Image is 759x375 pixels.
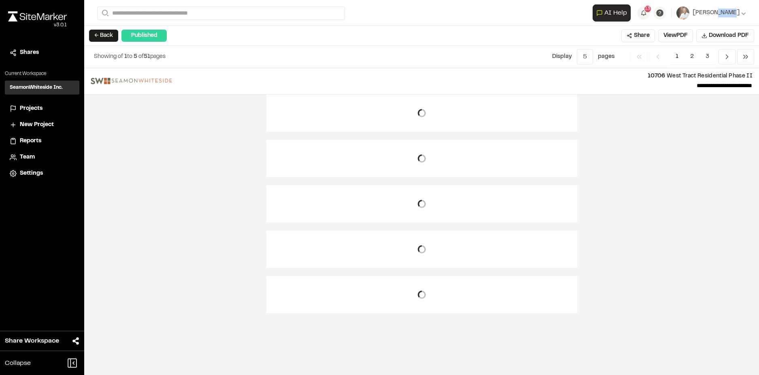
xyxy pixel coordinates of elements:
[631,49,754,64] nav: Navigation
[8,21,67,29] div: Oh geez...please don't...
[20,104,43,113] span: Projects
[676,6,689,19] img: User
[10,104,74,113] a: Projects
[94,54,124,59] span: Showing of
[97,6,112,20] button: Search
[20,48,39,57] span: Shares
[637,6,650,19] button: 13
[10,153,74,162] a: Team
[593,4,634,21] div: Open AI Assistant
[10,169,74,178] a: Settings
[604,8,627,18] span: AI Help
[10,84,63,91] h3: SeamonWhiteside Inc.
[8,11,67,21] img: rebrand.png
[552,52,572,61] p: Display
[658,29,693,42] button: ViewPDF
[5,70,79,77] p: Current Workspace
[20,169,43,178] span: Settings
[144,54,150,59] span: 51
[670,49,685,64] span: 1
[91,78,172,84] img: file
[20,153,35,162] span: Team
[648,74,665,79] span: 10706
[10,48,74,57] a: Shares
[94,52,166,61] p: to of pages
[676,6,746,19] button: [PERSON_NAME]
[709,31,749,40] span: Download PDF
[621,29,655,42] button: Share
[684,49,700,64] span: 2
[10,137,74,146] a: Reports
[598,52,614,61] p: page s
[645,5,651,13] span: 13
[10,120,74,129] a: New Project
[696,29,754,42] button: Download PDF
[20,137,41,146] span: Reports
[121,30,167,42] div: Published
[134,54,137,59] span: 5
[89,30,118,42] button: ← Back
[5,358,31,368] span: Collapse
[124,54,127,59] span: 1
[5,336,59,346] span: Share Workspace
[693,9,740,17] span: [PERSON_NAME]
[699,49,715,64] span: 3
[593,4,631,21] button: Open AI Assistant
[20,120,54,129] span: New Project
[179,72,753,81] p: West Tract Residential Phase II
[577,49,593,64] button: 5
